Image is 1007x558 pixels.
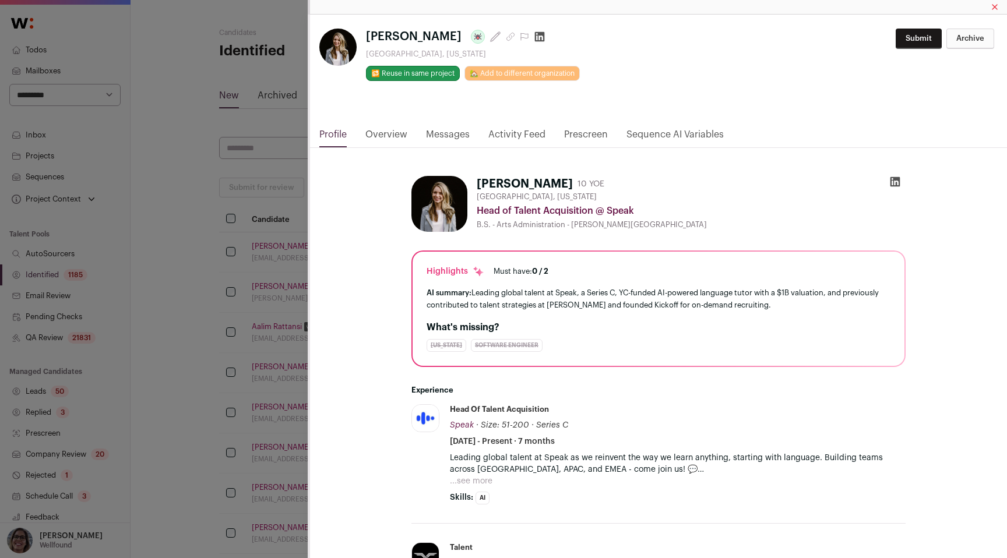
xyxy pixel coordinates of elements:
[450,452,906,475] p: Leading global talent at Speak as we reinvent the way we learn anything, starting with language. ...
[427,287,890,311] div: Leading global talent at Speak, a Series C, YC-funded AI-powered language tutor with a $1B valuat...
[477,220,906,229] div: B.S. - Arts Administration - [PERSON_NAME][GEOGRAPHIC_DATA]
[450,542,473,553] div: Talent
[531,419,534,431] span: ·
[488,128,545,147] a: Activity Feed
[411,176,467,232] img: 1516439599299
[464,66,580,81] a: 🏡 Add to different organization
[366,50,580,59] div: [GEOGRAPHIC_DATA], [US_STATE]
[477,176,573,192] h1: [PERSON_NAME]
[477,204,906,218] div: Head of Talent Acquisition @ Speak
[426,128,470,147] a: Messages
[365,128,407,147] a: Overview
[411,386,906,395] h2: Experience
[896,29,942,49] button: Submit
[564,128,608,147] a: Prescreen
[626,128,724,147] a: Sequence AI Variables
[450,421,474,429] span: Speak
[366,29,462,45] span: [PERSON_NAME]
[536,421,568,429] span: Series C
[578,178,604,190] div: 10 YOE
[450,436,555,447] span: [DATE] - Present · 7 months
[946,29,994,49] button: Archive
[494,267,548,276] div: Must have:
[427,289,471,296] span: AI summary:
[427,320,890,334] h2: What's missing?
[450,492,473,503] span: Skills:
[450,404,549,415] div: Head of Talent Acquisition
[427,339,466,352] div: [US_STATE]
[319,29,357,66] img: 1516439599299
[471,339,543,352] div: Software Engineer
[366,66,460,81] button: 🔂 Reuse in same project
[532,267,548,275] span: 0 / 2
[477,192,597,202] span: [GEOGRAPHIC_DATA], [US_STATE]
[476,421,529,429] span: · Size: 51-200
[412,405,439,432] img: 242a75ca13b184d7908051556dd7bcc7e5c61c9a0f8b053cd665d2a9578634e1.jpg
[319,128,347,147] a: Profile
[427,266,484,277] div: Highlights
[476,492,490,504] li: AI
[450,475,492,487] button: ...see more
